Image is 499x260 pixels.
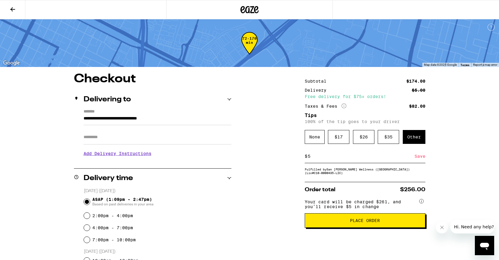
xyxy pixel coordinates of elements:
[460,63,469,67] a: Terms
[403,130,425,144] div: Other
[473,63,497,66] a: Report a map error
[92,225,133,230] label: 4:00pm - 7:00pm
[450,220,494,233] iframe: Message from company
[475,236,494,255] iframe: Button to launch messaging window
[92,213,133,218] label: 2:00pm - 4:00pm
[92,202,154,207] span: Based on past deliveries in your area
[305,213,425,228] button: Place Order
[2,59,21,67] a: Open this area in Google Maps (opens a new window)
[436,221,448,233] iframe: Close message
[305,79,331,83] div: Subtotal
[409,104,425,108] div: $82.00
[400,187,425,192] span: $256.00
[84,188,231,194] p: [DATE] ([DATE])
[305,187,335,192] span: Order total
[84,96,131,103] h2: Delivering to
[241,36,258,59] div: 72-170 min
[305,130,325,144] div: None
[84,147,231,160] h3: Add Delivery Instructions
[84,160,231,165] p: We'll contact you at [PHONE_NUMBER] when we arrive
[328,130,349,144] div: $ 17
[350,218,380,223] span: Place Order
[305,150,307,163] div: $
[92,237,136,242] label: 7:00pm - 10:00pm
[84,175,133,182] h2: Delivery time
[92,197,154,207] span: ASAP (1:09pm - 2:47pm)
[305,167,425,175] div: Fulfilled by San [PERSON_NAME] Wellness ([GEOGRAPHIC_DATA]) (Lic# C10-0000435-LIC )
[424,63,457,66] span: Map data ©2025 Google
[305,88,331,92] div: Delivery
[415,150,425,163] div: Save
[412,88,425,92] div: $5.00
[305,113,425,118] h5: Tips
[353,130,374,144] div: $ 26
[74,73,231,85] h1: Checkout
[2,59,21,67] img: Google
[84,249,231,255] p: [DATE] ([DATE])
[406,79,425,83] div: $174.00
[305,94,425,99] div: Free delivery for $75+ orders!
[305,119,425,124] p: 100% of the tip goes to your driver
[305,197,418,209] span: Your card will be charged $261, and you’ll receive $5 in change
[378,130,399,144] div: $ 35
[305,103,346,109] div: Taxes & Fees
[307,154,415,159] input: 0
